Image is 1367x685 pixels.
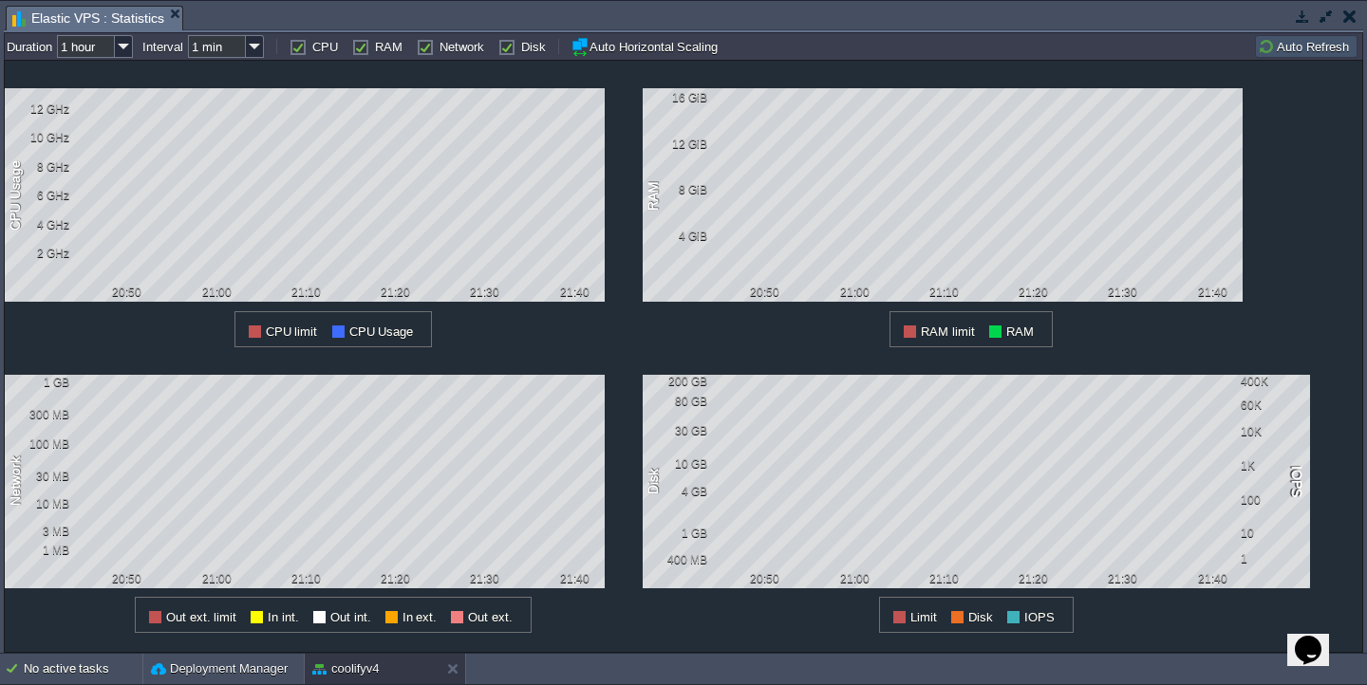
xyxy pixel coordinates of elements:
[646,375,707,388] div: 200 GB
[372,286,420,299] div: 21:20
[8,189,69,202] div: 6 GHz
[372,572,420,585] div: 21:20
[646,457,707,471] div: 10 GB
[521,40,546,54] label: Disk
[1241,398,1302,412] div: 60K
[646,553,707,566] div: 400 MB
[646,395,707,408] div: 80 GB
[12,7,164,30] span: Elastic VPS : Statistics
[1241,527,1302,540] div: 10
[1099,572,1147,585] div: 21:30
[268,610,299,624] span: In int.
[403,610,438,624] span: In ext.
[646,183,707,196] div: 8 GiB
[8,408,69,421] div: 300 MB
[920,572,967,585] div: 21:10
[646,138,707,151] div: 12 GiB
[920,286,967,299] div: 21:10
[1241,493,1302,507] div: 100
[1241,375,1302,388] div: 400K
[551,572,598,585] div: 21:40
[5,158,28,232] div: CPU Usage
[1189,572,1236,585] div: 21:40
[741,572,789,585] div: 20:50
[461,286,509,299] div: 21:30
[1189,286,1236,299] div: 21:40
[8,131,69,144] div: 10 GHz
[5,454,28,508] div: Network
[375,40,403,54] label: RAM
[8,102,69,116] div: 12 GHz
[571,37,723,56] button: Auto Horizontal Scaling
[551,286,598,299] div: 21:40
[1024,610,1055,624] span: IOPS
[8,544,69,557] div: 1 MB
[8,437,69,451] div: 100 MB
[1099,286,1147,299] div: 21:30
[151,659,288,678] button: Deployment Manager
[193,572,240,585] div: 21:00
[312,659,380,678] button: coolifyv4
[741,286,789,299] div: 20:50
[266,324,318,339] span: CPU limit
[166,610,236,624] span: Out ext. limit
[282,572,329,585] div: 21:10
[646,527,707,540] div: 1 GB
[461,572,509,585] div: 21:30
[1241,425,1302,438] div: 10K
[8,497,69,510] div: 10 MB
[8,218,69,231] div: 4 GHz
[646,485,707,498] div: 4 GB
[312,40,338,54] label: CPU
[1010,572,1058,585] div: 21:20
[468,610,513,624] span: Out ext.
[1010,286,1058,299] div: 21:20
[1283,464,1305,499] div: IOPS
[921,324,975,339] span: RAM limit
[8,247,69,260] div: 2 GHz
[8,376,69,389] div: 1 GB
[1258,38,1355,55] button: Auto Refresh
[24,654,142,684] div: No active tasks
[1241,459,1302,472] div: 1K
[643,467,665,496] div: Disk
[646,424,707,437] div: 30 GB
[103,286,151,299] div: 20:50
[440,40,484,54] label: Network
[1006,324,1034,339] span: RAM
[349,324,414,339] span: CPU Usage
[103,572,151,585] div: 20:50
[7,40,52,54] label: Duration
[193,286,240,299] div: 21:00
[646,230,707,243] div: 4 GiB
[142,40,183,54] label: Interval
[910,610,937,624] span: Limit
[643,178,665,212] div: RAM
[831,286,878,299] div: 21:00
[646,91,707,104] div: 16 GiB
[8,525,69,538] div: 3 MB
[8,470,69,483] div: 30 MB
[831,572,878,585] div: 21:00
[8,160,69,174] div: 8 GHz
[1287,609,1348,666] iframe: chat widget
[282,286,329,299] div: 21:10
[968,610,993,624] span: Disk
[1241,552,1302,565] div: 1
[330,610,371,624] span: Out int.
